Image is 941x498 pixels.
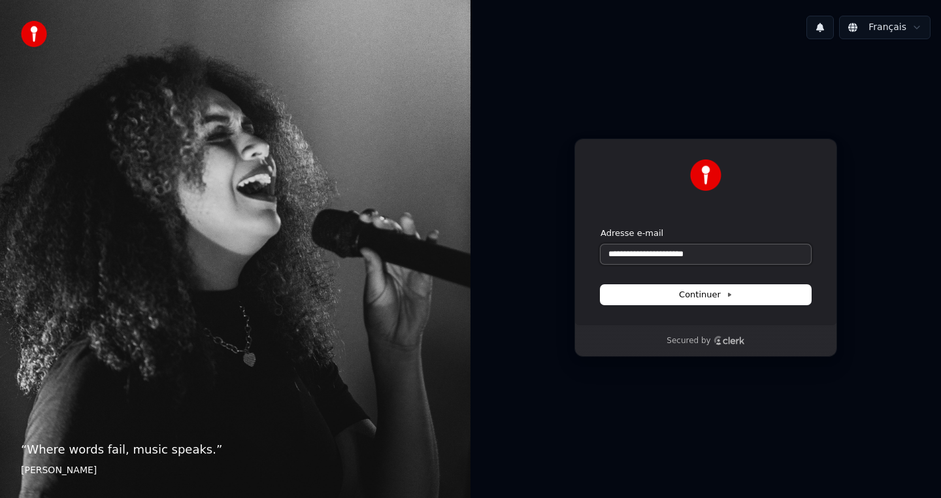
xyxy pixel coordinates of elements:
[690,159,721,191] img: Youka
[667,336,710,346] p: Secured by
[679,289,733,301] span: Continuer
[21,21,47,47] img: youka
[714,336,745,345] a: Clerk logo
[601,285,811,305] button: Continuer
[601,227,663,239] label: Adresse e-mail
[21,464,450,477] footer: [PERSON_NAME]
[21,440,450,459] p: “ Where words fail, music speaks. ”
